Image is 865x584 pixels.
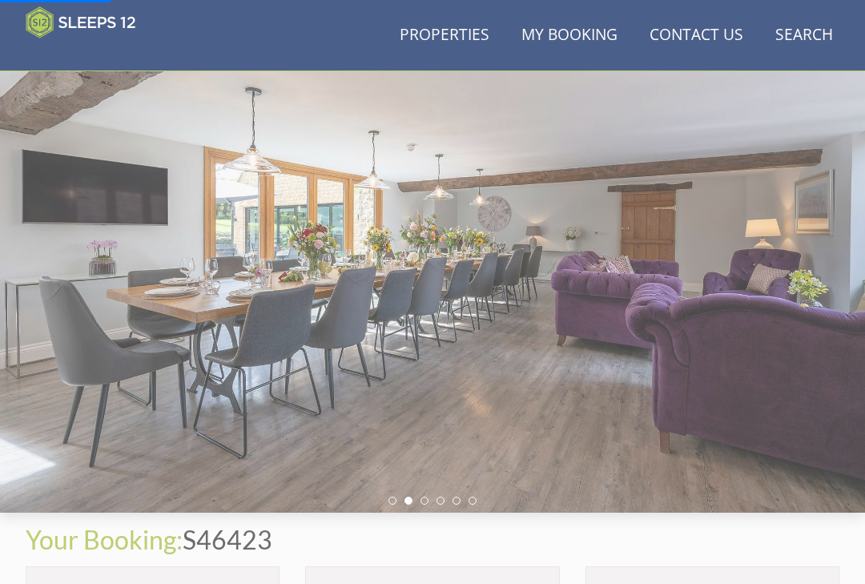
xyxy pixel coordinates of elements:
[18,48,186,62] iframe: Customer reviews powered by Trustpilot
[393,18,496,54] a: Properties
[26,524,183,555] a: Your Booking:
[26,6,136,38] img: Sleeps 12
[643,18,750,54] a: Contact Us
[769,18,839,54] a: Search
[515,18,624,54] a: My Booking
[26,526,839,554] h1: S46423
